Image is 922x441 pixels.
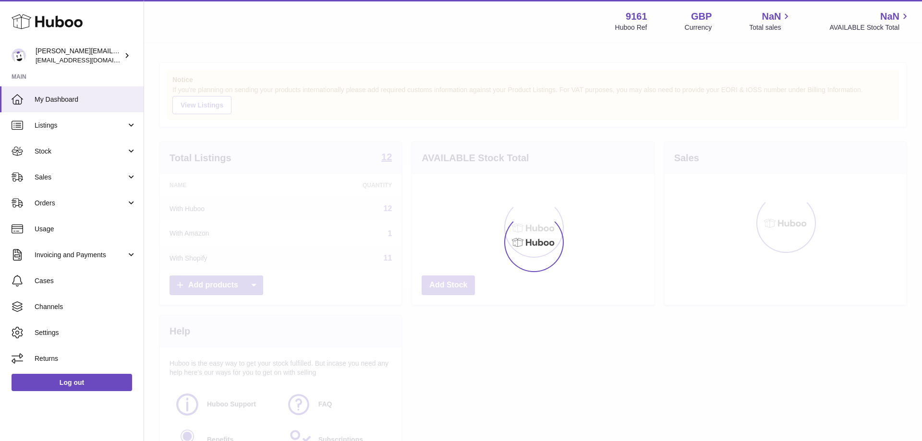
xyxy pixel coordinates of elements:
strong: 9161 [626,10,647,23]
div: [PERSON_NAME][EMAIL_ADDRESS][DOMAIN_NAME] [36,47,122,65]
span: My Dashboard [35,95,136,104]
strong: GBP [691,10,712,23]
img: amyesmith31@gmail.com [12,48,26,63]
div: Huboo Ref [615,23,647,32]
div: Currency [685,23,712,32]
span: Sales [35,173,126,182]
a: NaN AVAILABLE Stock Total [829,10,910,32]
span: Orders [35,199,126,208]
span: Listings [35,121,126,130]
span: [EMAIL_ADDRESS][DOMAIN_NAME] [36,56,141,64]
span: AVAILABLE Stock Total [829,23,910,32]
span: Channels [35,302,136,311]
a: NaN Total sales [749,10,792,32]
span: NaN [880,10,899,23]
span: Usage [35,225,136,234]
span: NaN [762,10,781,23]
span: Cases [35,276,136,286]
span: Total sales [749,23,792,32]
a: Log out [12,374,132,391]
span: Invoicing and Payments [35,250,126,260]
span: Stock [35,147,126,156]
span: Settings [35,328,136,337]
span: Returns [35,354,136,363]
